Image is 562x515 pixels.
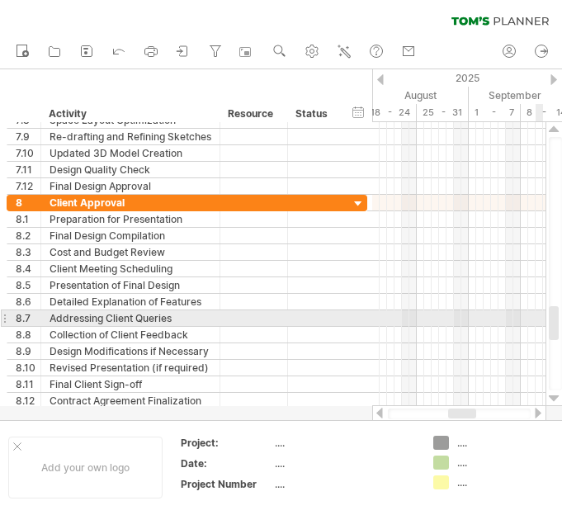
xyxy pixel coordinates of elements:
div: 8.7 [16,310,40,326]
div: 8.5 [16,277,40,293]
div: 8.1 [16,211,40,227]
div: Final Design Approval [50,178,211,194]
div: .... [275,436,413,450]
div: Status [295,106,332,122]
div: Detailed Explanation of Features [50,294,211,309]
div: 8.2 [16,228,40,243]
div: 8.11 [16,376,40,392]
div: Updated 3D Model Creation [50,145,211,161]
div: 8.9 [16,343,40,359]
div: 8.8 [16,327,40,343]
div: 8.12 [16,393,40,409]
div: 7.10 [16,145,40,161]
div: 1 - 7 [469,104,521,121]
div: 8.6 [16,294,40,309]
div: Activity [49,106,210,122]
div: .... [457,436,547,450]
div: Design Quality Check [50,162,211,177]
div: 25 - 31 [417,104,469,121]
div: 18 - 24 [365,104,417,121]
div: 7.9 [16,129,40,144]
div: Collection of Client Feedback [50,327,211,343]
div: Revised Presentation (if required) [50,360,211,376]
div: Project Number [181,477,272,491]
div: Final Design Compilation [50,228,211,243]
div: 8 [16,195,40,210]
div: 7.11 [16,162,40,177]
div: Final Client Sign-off [50,376,211,392]
div: Cost and Budget Review [50,244,211,260]
div: 8.3 [16,244,40,260]
div: Re-drafting and Refining Sketches [50,129,211,144]
div: 8.4 [16,261,40,276]
div: Design Modifications if Necessary [50,343,211,359]
div: Resource [228,106,278,122]
div: .... [275,477,413,491]
div: Preparation for Presentation [50,211,211,227]
div: Date: [181,456,272,470]
div: Project: [181,436,272,450]
div: .... [457,475,547,489]
div: Presentation of Final Design [50,277,211,293]
div: Addressing Client Queries [50,310,211,326]
div: Contract Agreement Finalization [50,393,211,409]
div: Client Meeting Scheduling [50,261,211,276]
div: .... [457,456,547,470]
div: Add your own logo [8,437,163,498]
div: Client Approval [50,195,211,210]
div: .... [275,456,413,470]
div: 7.12 [16,178,40,194]
div: 8.10 [16,360,40,376]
